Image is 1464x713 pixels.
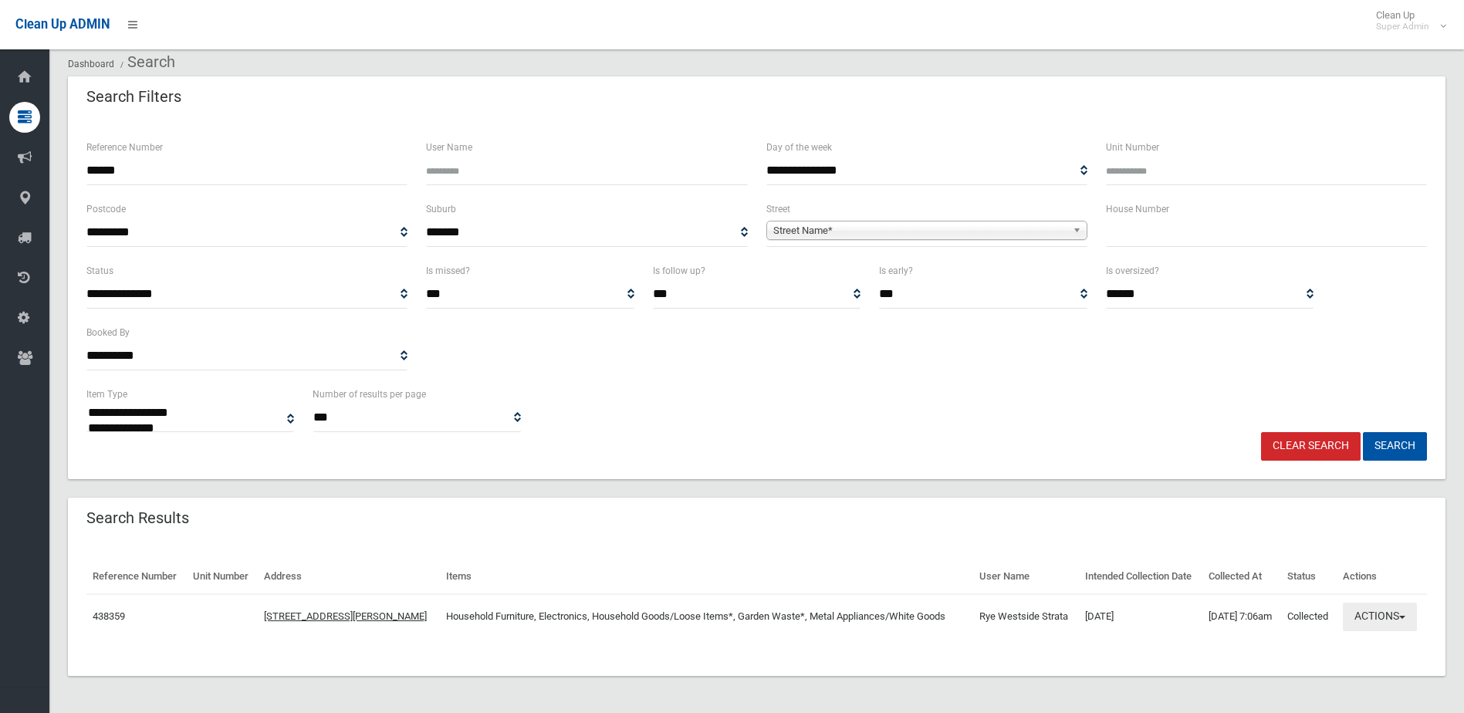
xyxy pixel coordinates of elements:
[766,139,832,156] label: Day of the week
[973,594,1079,639] td: Rye Westside Strata
[426,139,472,156] label: User Name
[1079,559,1202,594] th: Intended Collection Date
[93,610,125,622] a: 438359
[440,559,973,594] th: Items
[1106,139,1159,156] label: Unit Number
[264,610,427,622] a: [STREET_ADDRESS][PERSON_NAME]
[440,594,973,639] td: Household Furniture, Electronics, Household Goods/Loose Items*, Garden Waste*, Metal Appliances/W...
[1337,559,1427,594] th: Actions
[86,324,130,341] label: Booked By
[86,262,113,279] label: Status
[313,386,426,403] label: Number of results per page
[86,201,126,218] label: Postcode
[68,59,114,69] a: Dashboard
[1281,559,1337,594] th: Status
[15,17,110,32] span: Clean Up ADMIN
[1368,9,1445,32] span: Clean Up
[68,82,200,112] header: Search Filters
[86,386,127,403] label: Item Type
[68,503,208,533] header: Search Results
[766,201,790,218] label: Street
[426,262,470,279] label: Is missed?
[1281,594,1337,639] td: Collected
[426,201,456,218] label: Suburb
[1079,594,1202,639] td: [DATE]
[1106,201,1169,218] label: House Number
[1376,21,1429,32] small: Super Admin
[258,559,441,594] th: Address
[1106,262,1159,279] label: Is oversized?
[879,262,913,279] label: Is early?
[653,262,705,279] label: Is follow up?
[1202,594,1281,639] td: [DATE] 7:06am
[773,221,1067,240] span: Street Name*
[1343,603,1417,631] button: Actions
[1202,559,1281,594] th: Collected At
[1363,432,1427,461] button: Search
[973,559,1079,594] th: User Name
[86,559,187,594] th: Reference Number
[1261,432,1361,461] a: Clear Search
[187,559,258,594] th: Unit Number
[117,48,175,76] li: Search
[86,139,163,156] label: Reference Number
